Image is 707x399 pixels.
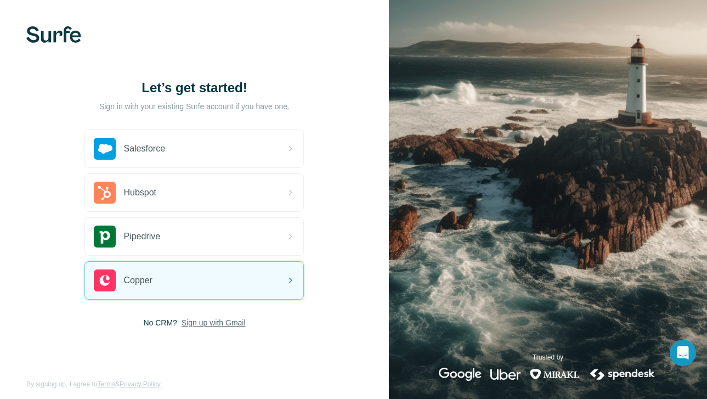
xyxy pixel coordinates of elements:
[529,368,580,381] img: mirakl's logo
[120,380,161,388] a: Privacy Policy
[143,317,177,328] span: No CRM?
[533,352,563,362] p: Trusted by
[26,26,81,43] img: Surfe's logo
[490,368,521,381] img: uber's logo
[670,340,696,366] div: Open Intercom Messenger
[439,368,482,381] img: google's logo
[94,269,116,291] img: copper's logo
[123,186,156,199] span: Hubspot
[123,230,160,243] span: Pipedrive
[94,182,116,204] img: hubspot's logo
[589,368,657,381] img: spendesk's logo
[26,379,161,389] span: By signing up, I agree to &
[123,142,165,155] span: Salesforce
[182,317,246,328] button: Sign up with Gmail
[94,138,116,160] img: salesforce's logo
[123,274,152,287] span: Copper
[99,101,290,112] p: Sign in with your existing Surfe account if you have one.
[97,380,115,388] a: Terms
[94,226,116,248] img: pipedrive's logo
[84,79,304,97] h1: Let’s get started!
